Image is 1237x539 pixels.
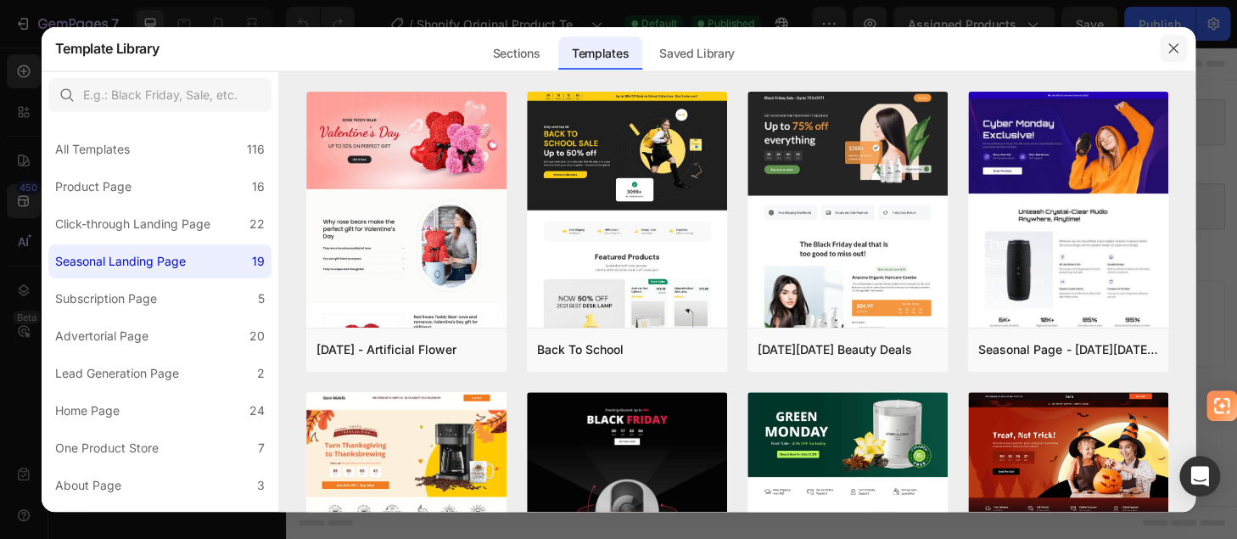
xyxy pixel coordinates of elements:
div: Advertorial Page [55,326,148,346]
div: Seasonal Landing Page [55,251,186,272]
div: Add blank section [584,278,687,295]
div: 2 [257,363,265,384]
div: 16 [252,177,265,197]
div: Sections [479,36,553,70]
div: 3 [257,475,265,496]
div: Click-through Landing Page [55,214,210,234]
div: 22 [249,214,265,234]
div: [DATE] - Artificial Flower [316,340,456,360]
div: Lead Generation Page [55,363,179,384]
span: Product information [461,70,585,90]
div: Seasonal Page - [DATE][DATE] Sale [978,340,1158,360]
div: 20 [249,326,265,346]
span: then drag & drop elements [571,299,697,314]
div: [DATE][DATE] Beauty Deals [758,340,912,360]
div: Open Intercom Messenger [1179,456,1220,497]
span: Add section [469,239,550,257]
div: Choose templates [327,278,429,295]
div: Templates [558,36,642,70]
div: Product Page [55,177,132,197]
div: One Product Store [55,438,159,458]
h2: Template Library [55,26,160,70]
div: Home Page [55,401,120,421]
div: 5 [258,289,265,309]
div: 19 [252,251,265,272]
input: E.g.: Black Friday, Sale, etc. [48,78,271,112]
div: Saved Library [646,36,748,70]
div: 7 [258,438,265,458]
div: About Page [55,475,121,496]
span: inspired by CRO experts [318,299,434,314]
div: All Templates [55,139,130,160]
span: Related products [469,160,576,180]
div: 24 [249,401,265,421]
div: Back To School [537,340,624,360]
div: 116 [247,139,265,160]
div: Subscription Page [55,289,157,309]
div: Generate layout [460,278,549,295]
span: from URL or image [457,299,548,314]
